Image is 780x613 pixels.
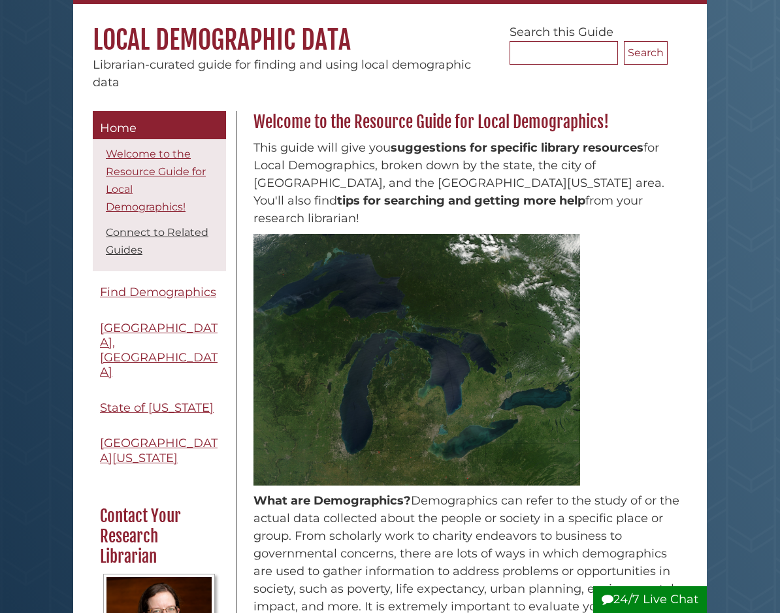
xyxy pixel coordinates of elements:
span: [GEOGRAPHIC_DATA][US_STATE] [100,436,218,465]
button: Search [624,41,668,65]
a: Welcome to the Resource Guide for Local Demographics! [106,148,206,213]
h1: Local Demographic Data [73,4,707,56]
span: Librarian-curated guide for finding and using local demographic data [93,58,471,90]
span: [GEOGRAPHIC_DATA], [GEOGRAPHIC_DATA] [100,321,218,380]
span: This guide will give you [253,141,391,155]
span: suggestions for specific library resources [391,141,643,155]
a: Find Demographics [93,278,226,307]
strong: What are Demographics? [253,493,411,508]
img: Spatial capture of geographical area of Michigan [253,234,580,486]
a: Home [93,111,226,140]
span: tips for searching and getting more help [337,193,585,208]
h2: Welcome to the Resource Guide for Local Demographics! [247,112,687,133]
a: Connect to Related Guides [106,226,208,256]
a: [GEOGRAPHIC_DATA], [GEOGRAPHIC_DATA] [93,314,226,387]
a: State of [US_STATE] [93,393,226,423]
span: Find Demographics [100,285,216,299]
a: [GEOGRAPHIC_DATA][US_STATE] [93,429,226,472]
span: State of [US_STATE] [100,401,214,415]
span: from your research librarian! [253,193,643,225]
span: for Local Demographics, broken down by the state, the city of [GEOGRAPHIC_DATA], and the [GEOGRAP... [253,141,664,208]
h2: Contact Your Research Librarian [93,506,224,567]
button: 24/7 Live Chat [593,586,707,613]
span: Home [100,121,137,135]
